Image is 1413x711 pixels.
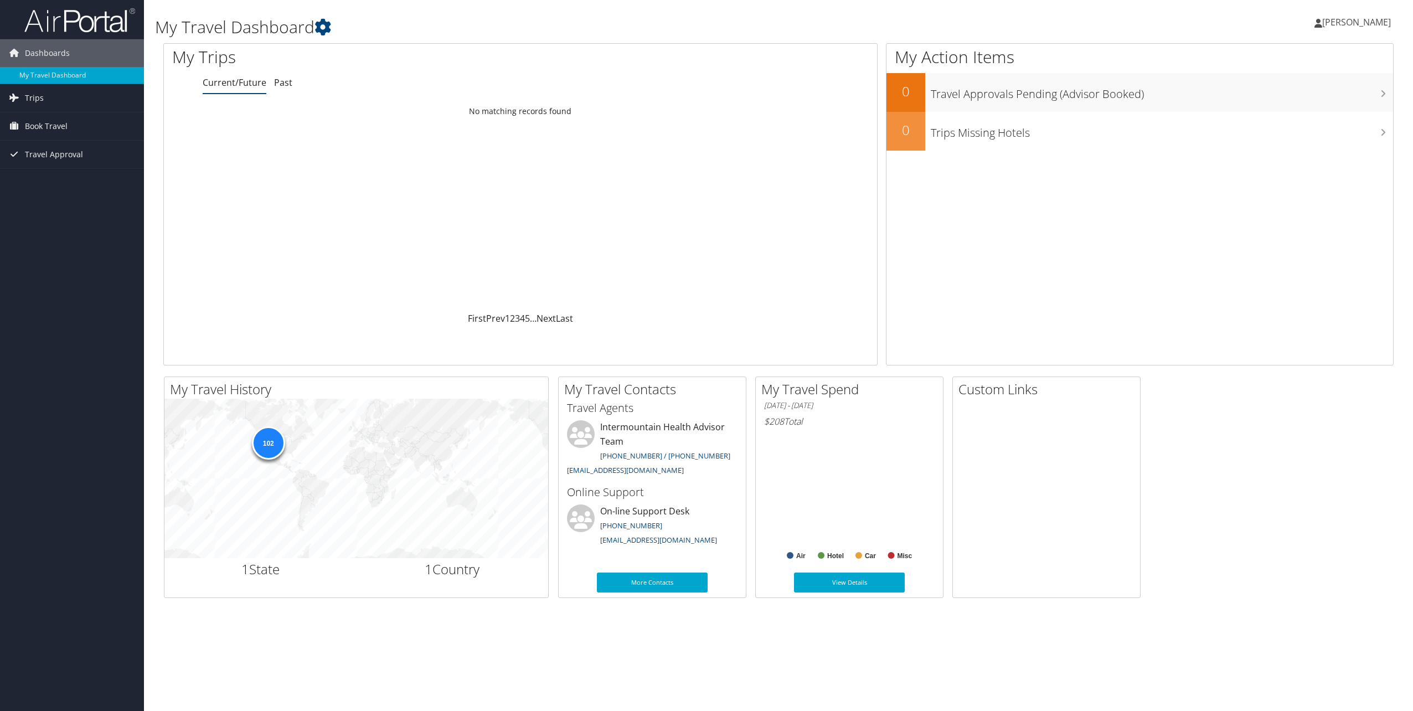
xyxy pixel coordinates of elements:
[567,465,684,475] a: [EMAIL_ADDRESS][DOMAIN_NAME]
[530,312,537,324] span: …
[567,485,738,500] h3: Online Support
[958,380,1140,399] h2: Custom Links
[764,415,784,427] span: $208
[537,312,556,324] a: Next
[886,82,925,101] h2: 0
[600,521,662,530] a: [PHONE_NUMBER]
[25,112,68,140] span: Book Travel
[796,552,806,560] text: Air
[251,426,285,460] div: 102
[274,76,292,89] a: Past
[486,312,505,324] a: Prev
[561,420,743,480] li: Intermountain Health Advisor Team
[25,39,70,67] span: Dashboards
[468,312,486,324] a: First
[886,112,1393,151] a: 0Trips Missing Hotels
[886,73,1393,112] a: 0Travel Approvals Pending (Advisor Booked)
[886,45,1393,69] h1: My Action Items
[564,380,746,399] h2: My Travel Contacts
[25,141,83,168] span: Travel Approval
[365,560,540,579] h2: Country
[567,400,738,416] h3: Travel Agents
[520,312,525,324] a: 4
[761,380,943,399] h2: My Travel Spend
[886,121,925,140] h2: 0
[1314,6,1402,39] a: [PERSON_NAME]
[155,16,986,39] h1: My Travel Dashboard
[597,573,708,592] a: More Contacts
[827,552,844,560] text: Hotel
[510,312,515,324] a: 2
[505,312,510,324] a: 1
[525,312,530,324] a: 5
[25,84,44,112] span: Trips
[764,400,935,411] h6: [DATE] - [DATE]
[561,504,743,550] li: On-line Support Desk
[898,552,912,560] text: Misc
[764,415,935,427] h6: Total
[515,312,520,324] a: 3
[931,81,1393,102] h3: Travel Approvals Pending (Advisor Booked)
[556,312,573,324] a: Last
[172,45,571,69] h1: My Trips
[173,560,348,579] h2: State
[203,76,266,89] a: Current/Future
[1322,16,1391,28] span: [PERSON_NAME]
[164,101,877,121] td: No matching records found
[241,560,249,578] span: 1
[600,451,730,461] a: [PHONE_NUMBER] / [PHONE_NUMBER]
[600,535,717,545] a: [EMAIL_ADDRESS][DOMAIN_NAME]
[865,552,876,560] text: Car
[794,573,905,592] a: View Details
[931,120,1393,141] h3: Trips Missing Hotels
[24,7,135,33] img: airportal-logo.png
[170,380,548,399] h2: My Travel History
[425,560,432,578] span: 1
